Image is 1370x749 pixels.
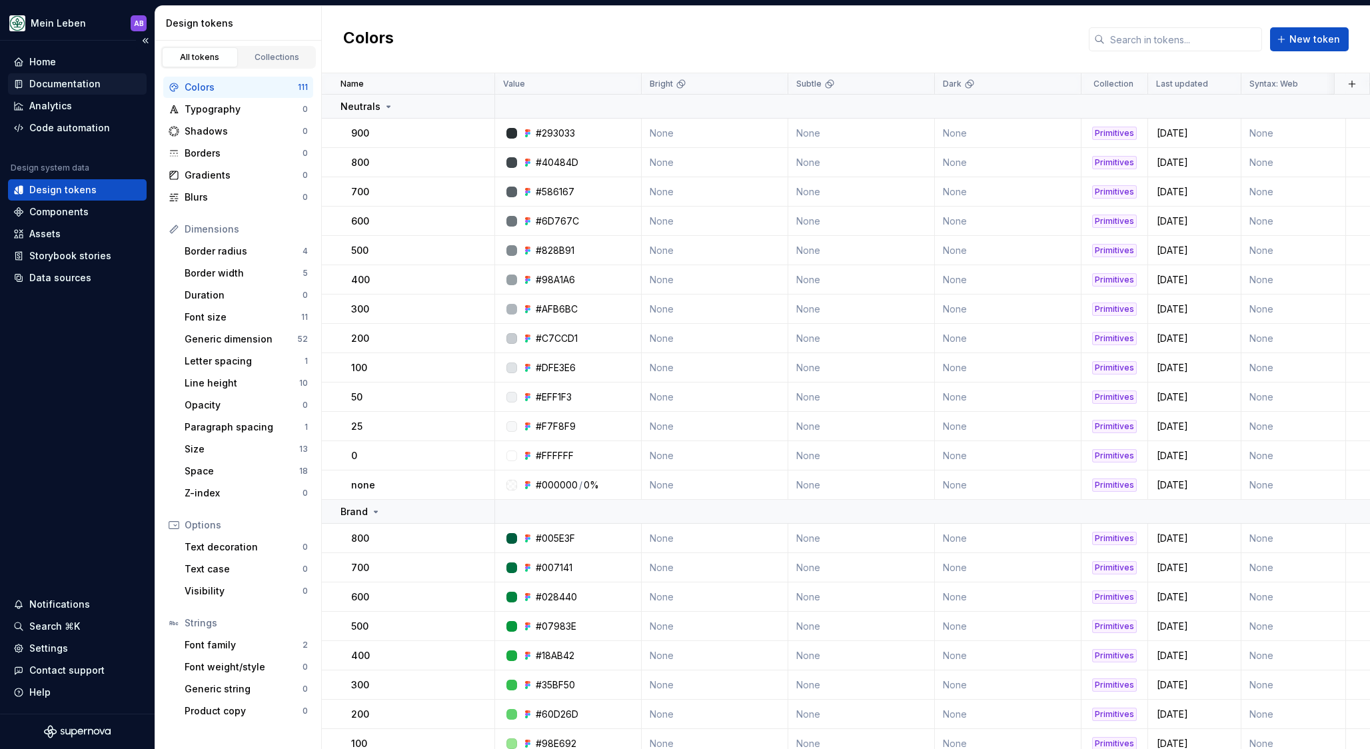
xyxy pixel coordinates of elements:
td: None [642,553,788,582]
p: 400 [351,649,370,662]
a: Colors111 [163,77,313,98]
td: None [642,641,788,670]
h2: Colors [343,27,394,51]
a: Documentation [8,73,147,95]
div: Primitives [1092,185,1137,199]
input: Search in tokens... [1105,27,1262,51]
a: Generic string0 [179,678,313,700]
div: #F7F8F9 [536,420,576,433]
p: Bright [650,79,673,89]
p: none [351,478,375,492]
td: None [642,236,788,265]
div: #586167 [536,185,574,199]
div: [DATE] [1149,478,1240,492]
td: None [935,641,1081,670]
a: Analytics [8,95,147,117]
td: None [788,382,935,412]
div: Generic string [185,682,303,696]
a: Borders0 [163,143,313,164]
div: Primitives [1092,561,1137,574]
div: Primitives [1092,215,1137,228]
div: 0 [303,586,308,596]
td: None [642,353,788,382]
td: None [788,148,935,177]
div: 0 [303,290,308,301]
td: None [1241,265,1346,295]
div: #293033 [536,127,575,140]
p: 500 [351,620,368,633]
div: 0 [303,662,308,672]
td: None [642,700,788,729]
div: 0% [584,478,599,492]
td: None [642,324,788,353]
div: Data sources [29,271,91,285]
div: #98A1A6 [536,273,575,287]
p: Name [341,79,364,89]
div: Blurs [185,191,303,204]
div: [DATE] [1149,390,1240,404]
div: [DATE] [1149,420,1240,433]
div: Settings [29,642,68,655]
div: Visibility [185,584,303,598]
div: #07983E [536,620,576,633]
div: Duration [185,289,303,302]
button: Mein LebenAB [3,9,152,37]
p: 800 [351,156,369,169]
div: Primitives [1092,449,1137,462]
div: Primitives [1092,244,1137,257]
a: Supernova Logo [44,725,111,738]
div: [DATE] [1149,449,1240,462]
div: [DATE] [1149,244,1240,257]
div: Search ⌘K [29,620,80,633]
div: 1 [305,422,308,432]
p: Brand [341,505,368,518]
td: None [1241,236,1346,265]
div: Code automation [29,121,110,135]
td: None [642,177,788,207]
div: #000000 [536,478,578,492]
div: 0 [303,488,308,498]
div: Primitives [1092,420,1137,433]
div: Generic dimension [185,333,297,346]
td: None [1241,670,1346,700]
div: [DATE] [1149,361,1240,374]
p: 300 [351,303,369,316]
td: None [935,412,1081,441]
p: Collection [1093,79,1133,89]
a: Z-index0 [179,482,313,504]
div: #60D26D [536,708,578,721]
div: 0 [303,564,308,574]
div: 18 [299,466,308,476]
a: Font weight/style0 [179,656,313,678]
div: 0 [303,192,308,203]
div: [DATE] [1149,678,1240,692]
button: Search ⌘K [8,616,147,637]
td: None [935,207,1081,236]
p: Syntax: Web [1249,79,1298,89]
p: 0 [351,449,357,462]
p: 600 [351,215,369,228]
td: None [935,295,1081,324]
div: Primitives [1092,708,1137,721]
div: Strings [185,616,308,630]
td: None [935,700,1081,729]
button: Notifications [8,594,147,615]
td: None [1241,524,1346,553]
div: Options [185,518,308,532]
td: None [642,207,788,236]
td: None [1241,612,1346,641]
td: None [935,553,1081,582]
p: 300 [351,678,369,692]
td: None [1241,207,1346,236]
div: #DFE3E6 [536,361,576,374]
div: Primitives [1092,390,1137,404]
div: #6D767C [536,215,579,228]
div: Text case [185,562,303,576]
p: Last updated [1156,79,1208,89]
div: 52 [297,334,308,345]
td: None [788,612,935,641]
p: 100 [351,361,367,374]
div: #EFF1F3 [536,390,572,404]
div: #007141 [536,561,572,574]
